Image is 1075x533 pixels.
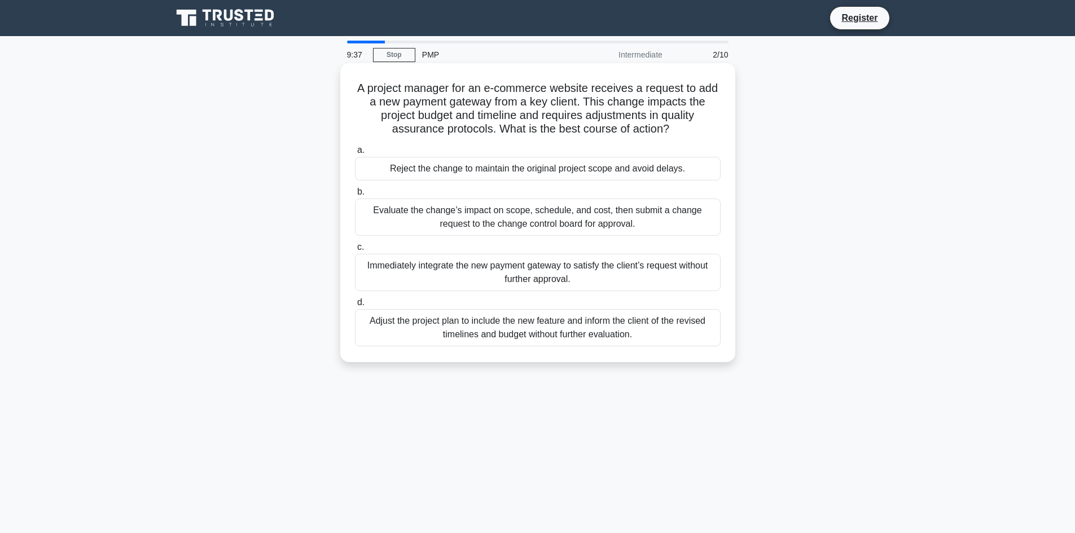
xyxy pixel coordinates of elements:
span: a. [357,145,365,155]
div: Evaluate the change’s impact on scope, schedule, and cost, then submit a change request to the ch... [355,199,721,236]
a: Stop [373,48,415,62]
span: c. [357,242,364,252]
div: Immediately integrate the new payment gateway to satisfy the client’s request without further app... [355,254,721,291]
a: Register [835,11,884,25]
span: d. [357,297,365,307]
div: 2/10 [669,43,735,66]
div: Reject the change to maintain the original project scope and avoid delays. [355,157,721,180]
span: b. [357,187,365,196]
div: 9:37 [340,43,373,66]
div: Intermediate [571,43,669,66]
div: Adjust the project plan to include the new feature and inform the client of the revised timelines... [355,309,721,346]
div: PMP [415,43,571,66]
h5: A project manager for an e-commerce website receives a request to add a new payment gateway from ... [354,81,722,136]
